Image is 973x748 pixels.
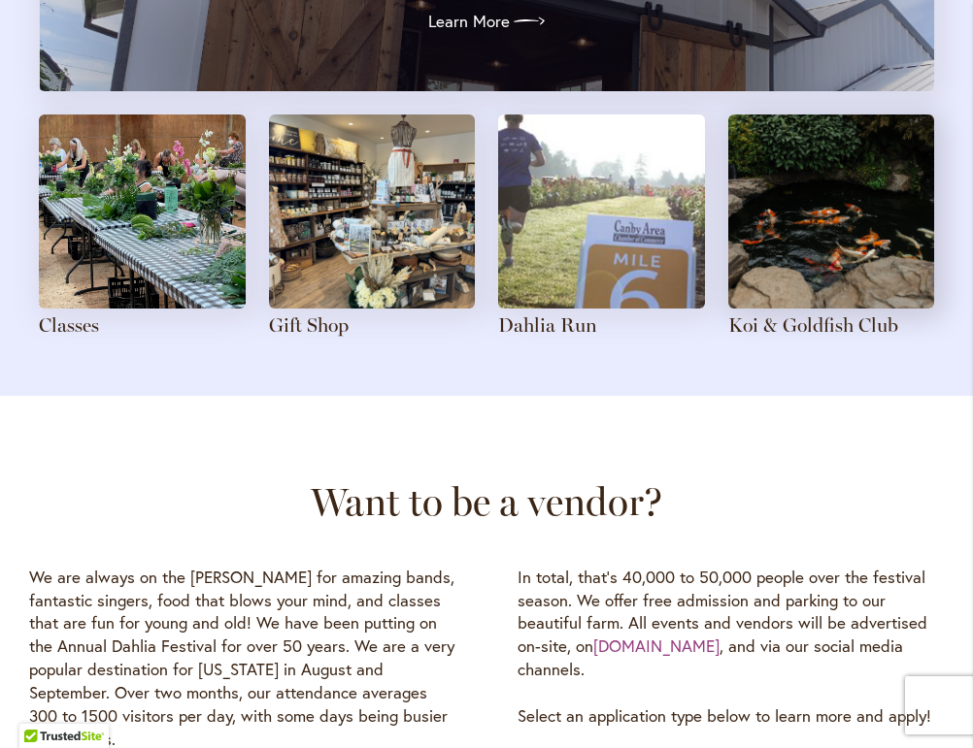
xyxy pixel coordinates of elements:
h2: Want to be a vendor? [17,478,956,525]
a: [DOMAIN_NAME] [593,634,720,657]
a: Learn More [428,6,545,37]
img: A runner passes the mile 6 sign in a field of dahlias [498,114,705,309]
img: The dahlias themed gift shop has a feature table in the center, with shelves of local and special... [269,114,476,309]
img: Orange and white mottled koi swim in a rock-lined pond [728,114,935,309]
a: Classes [39,313,99,337]
p: In total, that's 40,000 to 50,000 people over the festival season. We offer free admission and pa... [518,566,944,682]
span: Learn More [428,10,510,33]
img: Blank canvases are set up on long tables in anticipation of an art class [39,114,246,309]
a: Gift Shop [269,313,349,337]
a: Dahlia Run [498,313,597,337]
a: Koi & Goldfish Club [728,313,898,337]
